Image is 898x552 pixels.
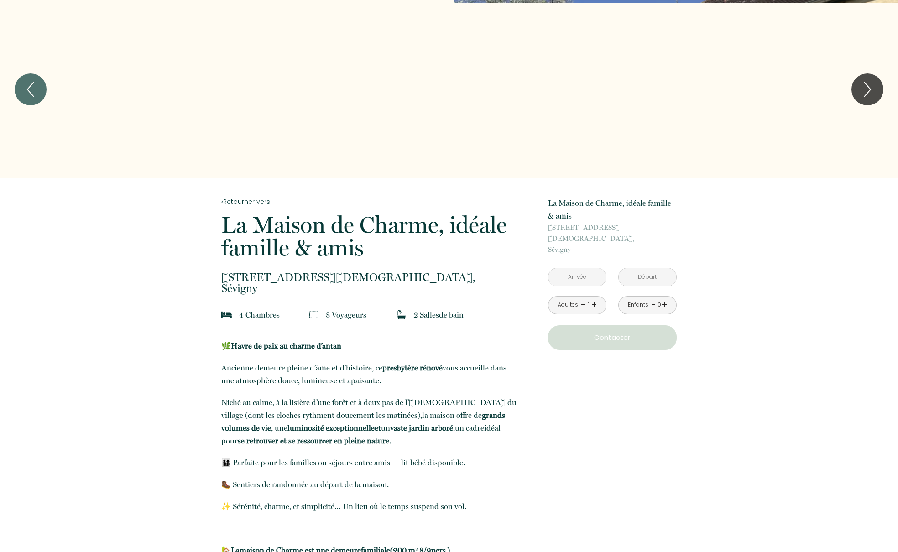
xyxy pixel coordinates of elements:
button: Contacter [548,325,677,350]
a: Retourner vers [221,197,521,207]
p: 🥾 Sentiers de randonnée au départ de la maison. [221,478,521,491]
p: 4 Chambre [239,308,280,321]
p: 👨‍👩‍👧‍👦 Parfaite pour les familles ou séjours entre amis — lit bébé disponible. [221,456,521,469]
p: La Maison de Charme, idéale famille & amis [548,197,677,222]
input: Arrivée [548,268,606,286]
b: vaste jardin arboré [390,423,453,432]
b: se retrouver et se ressourcer en pleine nature. [238,436,391,445]
div: Adultes [558,301,578,309]
p: Sévigny [548,222,677,255]
span: et [375,423,381,432]
b: presbytère rénové [382,363,443,372]
div: 1 [586,301,591,309]
p: 8 Voyageur [326,308,366,321]
strong: Havre de paix au charme d’antan [231,341,341,350]
input: Départ [619,268,676,286]
b: luminosité exceptionnelle [287,423,375,432]
div: Enfants [628,301,648,309]
p: Niché au calme, à la lisière d’une forêt et à deux pas de l’[DEMOGRAPHIC_DATA] du village (dont l... [221,396,521,447]
span: s [363,310,366,319]
p: ✨ Sérénité, charme, et simplicité… Un lieu où le temps suspend son vol. [221,500,521,513]
p: Sévigny [221,272,521,294]
span: s [436,310,439,319]
p: La Maison de Charme, idéale famille & amis [221,214,521,259]
a: - [581,298,586,312]
p: 2 Salle de bain [413,308,464,321]
a: + [591,298,597,312]
button: Previous [15,73,47,105]
img: guests [309,310,318,319]
a: + [662,298,667,312]
span: [STREET_ADDRESS][DEMOGRAPHIC_DATA], [548,222,677,244]
a: - [651,298,656,312]
span: un cadre [455,423,484,432]
span: [STREET_ADDRESS][DEMOGRAPHIC_DATA], [221,272,521,283]
span: l [422,411,424,420]
p: ​🌿 [221,339,521,352]
div: 0 [657,301,662,309]
span: s [277,310,280,319]
p: Ancienne demeure pleine d’âme et d’histoire, ce vous accueille dans une atmosphère douce, lumineu... [221,361,521,387]
button: Next [851,73,883,105]
p: Contacter [551,332,673,343]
